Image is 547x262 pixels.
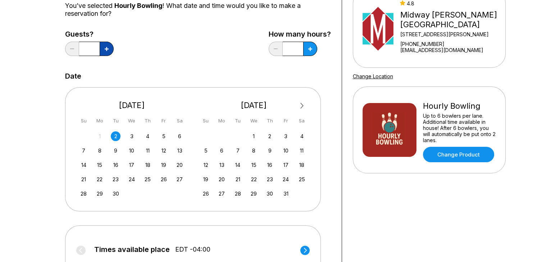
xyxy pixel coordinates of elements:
[201,160,211,170] div: Choose Sunday, October 12th, 2025
[423,101,496,111] div: Hourly Bowling
[233,116,243,126] div: Tu
[65,72,81,80] label: Date
[95,146,105,155] div: Choose Monday, September 8th, 2025
[111,189,120,198] div: Choose Tuesday, September 30th, 2025
[111,146,120,155] div: Choose Tuesday, September 9th, 2025
[217,174,227,184] div: Choose Monday, October 20th, 2025
[175,174,184,184] div: Choose Saturday, September 27th, 2025
[143,174,152,184] div: Choose Thursday, September 25th, 2025
[159,160,169,170] div: Choose Friday, September 19th, 2025
[249,189,259,198] div: Choose Wednesday, October 29th, 2025
[233,160,243,170] div: Choose Tuesday, October 14th, 2025
[400,0,502,6] div: 4.8
[265,146,275,155] div: Choose Thursday, October 9th, 2025
[269,30,331,38] label: How many hours?
[201,116,211,126] div: Su
[159,174,169,184] div: Choose Friday, September 26th, 2025
[175,160,184,170] div: Choose Saturday, September 20th, 2025
[111,174,120,184] div: Choose Tuesday, September 23rd, 2025
[217,189,227,198] div: Choose Monday, October 27th, 2025
[79,189,88,198] div: Choose Sunday, September 28th, 2025
[217,116,227,126] div: Mo
[353,73,393,79] a: Change Location
[127,146,137,155] div: Choose Wednesday, September 10th, 2025
[111,116,120,126] div: Tu
[400,41,502,47] div: [PHONE_NUMBER]
[400,10,502,29] div: Midway [PERSON_NAME][GEOGRAPHIC_DATA]
[65,2,331,18] div: You’ve selected ! What date and time would you like to make a reservation for?
[233,189,243,198] div: Choose Tuesday, October 28th, 2025
[78,131,186,198] div: month 2025-09
[95,189,105,198] div: Choose Monday, September 29th, 2025
[281,131,291,141] div: Choose Friday, October 3rd, 2025
[281,116,291,126] div: Fr
[217,146,227,155] div: Choose Monday, October 6th, 2025
[265,160,275,170] div: Choose Thursday, October 16th, 2025
[127,160,137,170] div: Choose Wednesday, September 17th, 2025
[76,100,188,110] div: [DATE]
[95,131,105,141] div: Not available Monday, September 1st, 2025
[175,116,184,126] div: Sa
[111,160,120,170] div: Choose Tuesday, September 16th, 2025
[79,116,88,126] div: Su
[400,47,502,53] a: [EMAIL_ADDRESS][DOMAIN_NAME]
[296,100,308,112] button: Next Month
[281,160,291,170] div: Choose Friday, October 17th, 2025
[249,174,259,184] div: Choose Wednesday, October 22nd, 2025
[143,131,152,141] div: Choose Thursday, September 4th, 2025
[175,245,210,253] span: EDT -04:00
[423,147,494,162] a: Change Product
[95,174,105,184] div: Choose Monday, September 22nd, 2025
[249,116,259,126] div: We
[281,174,291,184] div: Choose Friday, October 24th, 2025
[143,146,152,155] div: Choose Thursday, September 11th, 2025
[297,160,307,170] div: Choose Saturday, October 18th, 2025
[201,189,211,198] div: Choose Sunday, October 26th, 2025
[159,131,169,141] div: Choose Friday, September 5th, 2025
[363,2,394,56] img: Midway Bowling - Carlisle
[297,174,307,184] div: Choose Saturday, October 25th, 2025
[95,116,105,126] div: Mo
[95,160,105,170] div: Choose Monday, September 15th, 2025
[423,113,496,143] div: Up to 6 bowlers per lane. Additional time available in house! After 6 bowlers, you will automatic...
[127,116,137,126] div: We
[111,131,120,141] div: Choose Tuesday, September 2nd, 2025
[175,146,184,155] div: Choose Saturday, September 13th, 2025
[127,131,137,141] div: Choose Wednesday, September 3rd, 2025
[143,116,152,126] div: Th
[217,160,227,170] div: Choose Monday, October 13th, 2025
[94,245,170,253] span: Times available place
[297,116,307,126] div: Sa
[265,189,275,198] div: Choose Thursday, October 30th, 2025
[265,131,275,141] div: Choose Thursday, October 2nd, 2025
[201,146,211,155] div: Choose Sunday, October 5th, 2025
[143,160,152,170] div: Choose Thursday, September 18th, 2025
[233,146,243,155] div: Choose Tuesday, October 7th, 2025
[79,146,88,155] div: Choose Sunday, September 7th, 2025
[249,160,259,170] div: Choose Wednesday, October 15th, 2025
[297,146,307,155] div: Choose Saturday, October 11th, 2025
[201,174,211,184] div: Choose Sunday, October 19th, 2025
[79,160,88,170] div: Choose Sunday, September 14th, 2025
[249,131,259,141] div: Choose Wednesday, October 1st, 2025
[233,174,243,184] div: Choose Tuesday, October 21st, 2025
[297,131,307,141] div: Choose Saturday, October 4th, 2025
[175,131,184,141] div: Choose Saturday, September 6th, 2025
[127,174,137,184] div: Choose Wednesday, September 24th, 2025
[363,103,416,157] img: Hourly Bowling
[249,146,259,155] div: Choose Wednesday, October 8th, 2025
[265,116,275,126] div: Th
[281,189,291,198] div: Choose Friday, October 31st, 2025
[159,146,169,155] div: Choose Friday, September 12th, 2025
[79,174,88,184] div: Choose Sunday, September 21st, 2025
[400,31,502,37] div: [STREET_ADDRESS][PERSON_NAME]
[265,174,275,184] div: Choose Thursday, October 23rd, 2025
[281,146,291,155] div: Choose Friday, October 10th, 2025
[159,116,169,126] div: Fr
[114,2,163,9] span: Hourly Bowling
[200,131,308,198] div: month 2025-10
[198,100,310,110] div: [DATE]
[65,30,114,38] label: Guests?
